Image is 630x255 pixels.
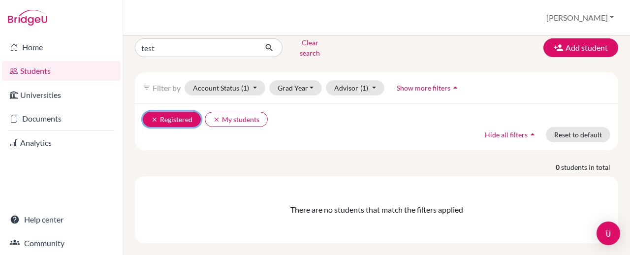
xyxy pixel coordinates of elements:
button: clearRegistered [143,112,201,127]
button: [PERSON_NAME] [542,8,618,27]
i: clear [151,116,158,123]
input: Find student by name... [135,38,257,57]
a: Community [2,233,121,253]
div: Open Intercom Messenger [597,222,620,245]
button: Add student [543,38,618,57]
a: Home [2,37,121,57]
span: students in total [561,162,618,172]
strong: 0 [556,162,561,172]
span: (1) [241,84,249,92]
button: Reset to default [546,127,610,142]
span: Hide all filters [485,130,528,139]
span: Show more filters [397,84,450,92]
i: clear [213,116,220,123]
a: Help center [2,210,121,229]
button: clearMy students [205,112,268,127]
button: Account Status(1) [185,80,265,96]
a: Documents [2,109,121,128]
button: Show more filtersarrow_drop_up [388,80,469,96]
i: filter_list [143,84,151,92]
span: (1) [360,84,368,92]
span: Filter by [153,83,181,93]
button: Clear search [283,35,337,61]
i: arrow_drop_up [528,129,537,139]
a: Analytics [2,133,121,153]
button: Advisor(1) [326,80,384,96]
div: There are no students that match the filters applied [143,204,610,216]
a: Universities [2,85,121,105]
img: Bridge-U [8,10,47,26]
a: Students [2,61,121,81]
button: Hide all filtersarrow_drop_up [476,127,546,142]
i: arrow_drop_up [450,83,460,93]
button: Grad Year [269,80,322,96]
